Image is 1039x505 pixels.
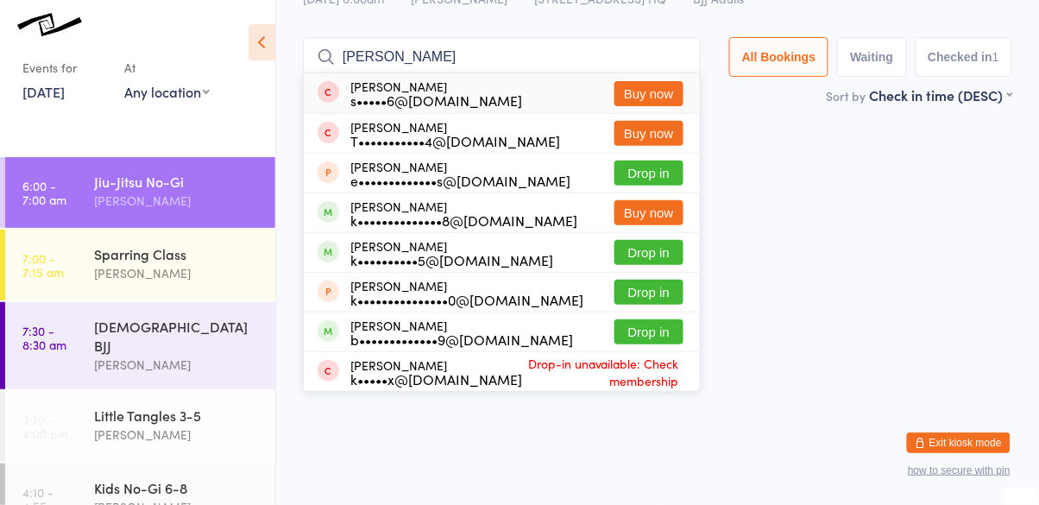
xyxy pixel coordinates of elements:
[908,464,1011,477] button: how to secure with pin
[614,240,683,265] button: Drop in
[350,279,583,306] div: [PERSON_NAME]
[22,324,66,351] time: 7:30 - 8:30 am
[94,425,261,445] div: [PERSON_NAME]
[350,253,553,267] div: k••••••••••5@[DOMAIN_NAME]
[94,406,261,425] div: Little Tangles 3-5
[94,172,261,191] div: Jiu-Jitsu No-Gi
[94,355,261,375] div: [PERSON_NAME]
[94,478,261,497] div: Kids No-Gi 6-8
[350,199,577,227] div: [PERSON_NAME]
[614,121,683,146] button: Buy now
[350,160,570,187] div: [PERSON_NAME]
[5,157,275,228] a: 6:00 -7:00 amJiu-Jitsu No-Gi[PERSON_NAME]
[614,319,683,344] button: Drop in
[22,413,68,440] time: 3:30 - 4:00 pm
[614,81,683,106] button: Buy now
[350,213,577,227] div: k••••••••••••••8@[DOMAIN_NAME]
[22,251,64,279] time: 7:00 - 7:15 am
[907,432,1011,453] button: Exit kiosk mode
[350,120,560,148] div: [PERSON_NAME]
[350,372,522,386] div: k•••••x@[DOMAIN_NAME]
[94,263,261,283] div: [PERSON_NAME]
[350,239,553,267] div: [PERSON_NAME]
[522,350,683,394] span: Drop-in unavailable: Check membership
[827,87,866,104] label: Sort by
[870,85,1012,104] div: Check in time (DESC)
[350,79,522,107] div: [PERSON_NAME]
[614,200,683,225] button: Buy now
[916,37,1013,77] button: Checked in1
[94,317,261,355] div: [DEMOGRAPHIC_DATA] BJJ
[992,50,999,64] div: 1
[350,93,522,107] div: s•••••6@[DOMAIN_NAME]
[837,37,906,77] button: Waiting
[303,37,701,77] input: Search
[614,161,683,186] button: Drop in
[124,54,210,82] div: At
[5,391,275,462] a: 3:30 -4:00 pmLittle Tangles 3-5[PERSON_NAME]
[22,82,65,101] a: [DATE]
[5,230,275,300] a: 7:00 -7:15 amSparring Class[PERSON_NAME]
[17,13,82,36] img: Knots Jiu-Jitsu
[350,332,573,346] div: b•••••••••••••9@[DOMAIN_NAME]
[350,358,522,386] div: [PERSON_NAME]
[94,244,261,263] div: Sparring Class
[124,82,210,101] div: Any location
[350,293,583,306] div: k•••••••••••••••0@[DOMAIN_NAME]
[350,174,570,187] div: e•••••••••••••s@[DOMAIN_NAME]
[22,54,107,82] div: Events for
[94,191,261,211] div: [PERSON_NAME]
[614,280,683,305] button: Drop in
[22,179,66,206] time: 6:00 - 7:00 am
[350,319,573,346] div: [PERSON_NAME]
[5,302,275,389] a: 7:30 -8:30 am[DEMOGRAPHIC_DATA] BJJ[PERSON_NAME]
[729,37,829,77] button: All Bookings
[350,134,560,148] div: T•••••••••••4@[DOMAIN_NAME]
